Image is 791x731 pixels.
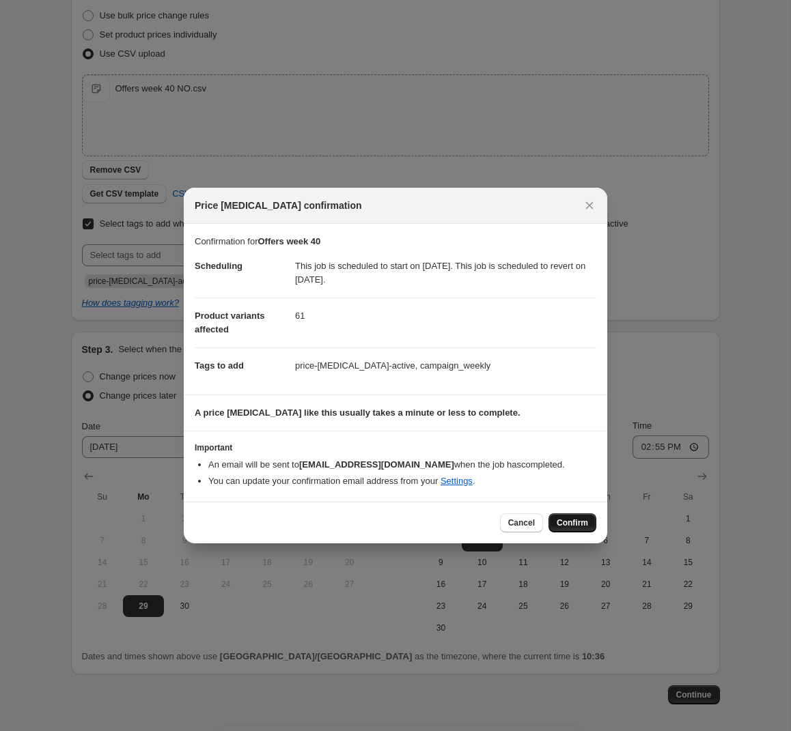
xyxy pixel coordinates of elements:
span: Scheduling [195,261,242,271]
dd: price-[MEDICAL_DATA]-active, campaign_weekly [295,347,596,384]
span: Tags to add [195,360,244,371]
button: Cancel [500,513,543,532]
span: Cancel [508,517,535,528]
span: Price [MEDICAL_DATA] confirmation [195,199,362,212]
button: Confirm [549,513,596,532]
button: Close [580,196,599,215]
b: [EMAIL_ADDRESS][DOMAIN_NAME] [299,459,454,470]
b: Offers week 40 [258,236,320,246]
dd: 61 [295,298,596,334]
span: Confirm [557,517,588,528]
a: Settings [441,476,473,486]
span: Product variants affected [195,311,265,334]
li: You can update your confirmation email address from your . [208,474,596,488]
dd: This job is scheduled to start on [DATE]. This job is scheduled to revert on [DATE]. [295,248,596,298]
li: An email will be sent to when the job has completed . [208,458,596,472]
h3: Important [195,442,596,453]
b: A price [MEDICAL_DATA] like this usually takes a minute or less to complete. [195,407,521,418]
p: Confirmation for [195,235,596,248]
